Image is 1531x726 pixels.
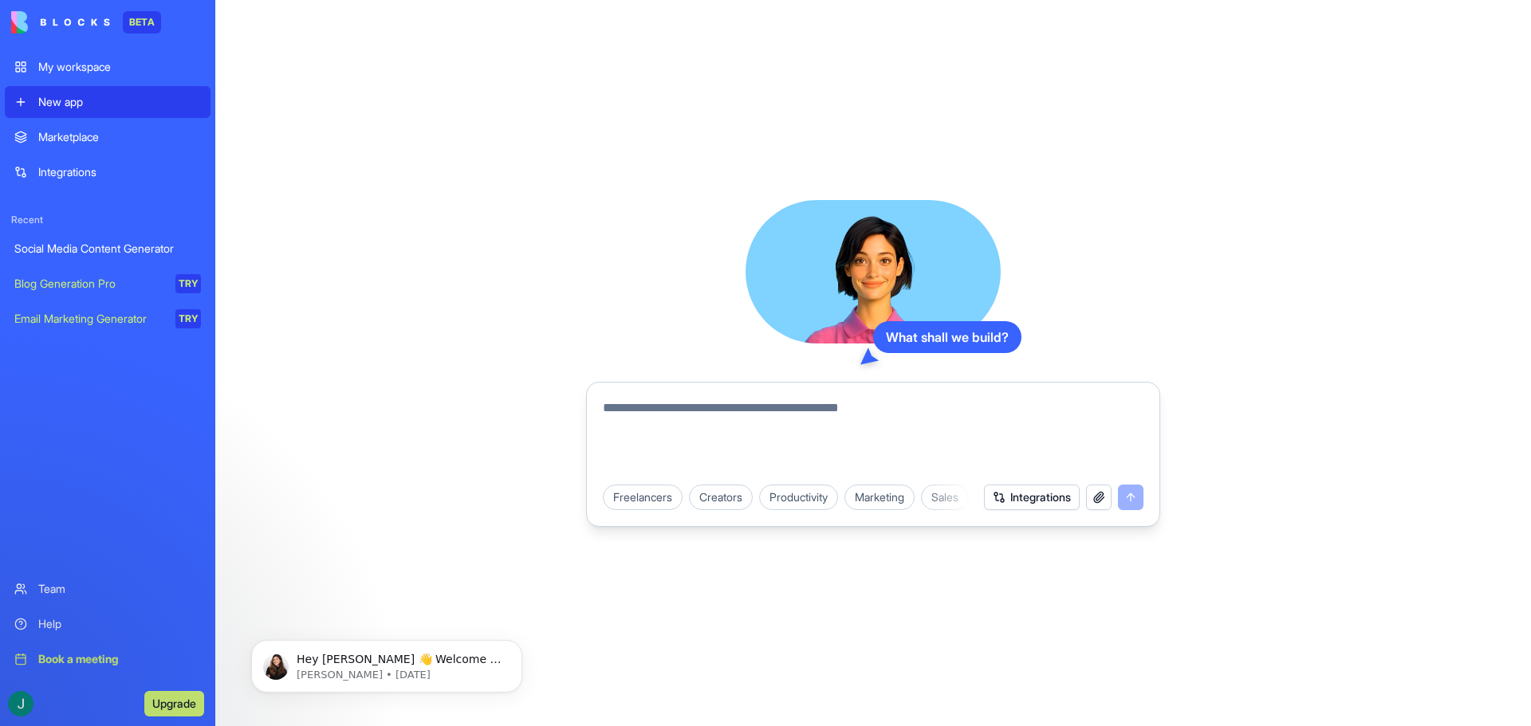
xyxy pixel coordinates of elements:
[5,121,211,153] a: Marketplace
[123,11,161,33] div: BETA
[14,241,201,257] div: Social Media Content Generator
[5,643,211,675] a: Book a meeting
[921,485,969,510] div: Sales
[38,651,201,667] div: Book a meeting
[38,164,201,180] div: Integrations
[175,309,201,328] div: TRY
[5,573,211,605] a: Team
[14,311,164,327] div: Email Marketing Generator
[759,485,838,510] div: Productivity
[5,268,211,300] a: Blog Generation ProTRY
[689,485,753,510] div: Creators
[38,59,201,75] div: My workspace
[603,485,683,510] div: Freelancers
[38,616,201,632] div: Help
[144,691,204,716] button: Upgrade
[14,276,164,292] div: Blog Generation Pro
[5,303,211,335] a: Email Marketing GeneratorTRY
[5,233,211,265] a: Social Media Content Generator
[5,608,211,640] a: Help
[5,156,211,188] a: Integrations
[11,11,110,33] img: logo
[38,581,201,597] div: Team
[873,321,1021,353] div: What shall we build?
[38,94,201,110] div: New app
[8,691,33,716] img: ACg8ocJyJ4ol8_TYcq9yl9b69UwgbqZyKNYpzNKtgu_2fZeK2toQLA=s96-c
[144,695,204,711] a: Upgrade
[5,214,211,226] span: Recent
[984,485,1080,510] button: Integrations
[175,274,201,293] div: TRY
[11,11,161,33] a: BETA
[5,86,211,118] a: New app
[844,485,915,510] div: Marketing
[227,606,546,718] iframe: Intercom notifications message
[38,129,201,145] div: Marketplace
[5,51,211,83] a: My workspace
